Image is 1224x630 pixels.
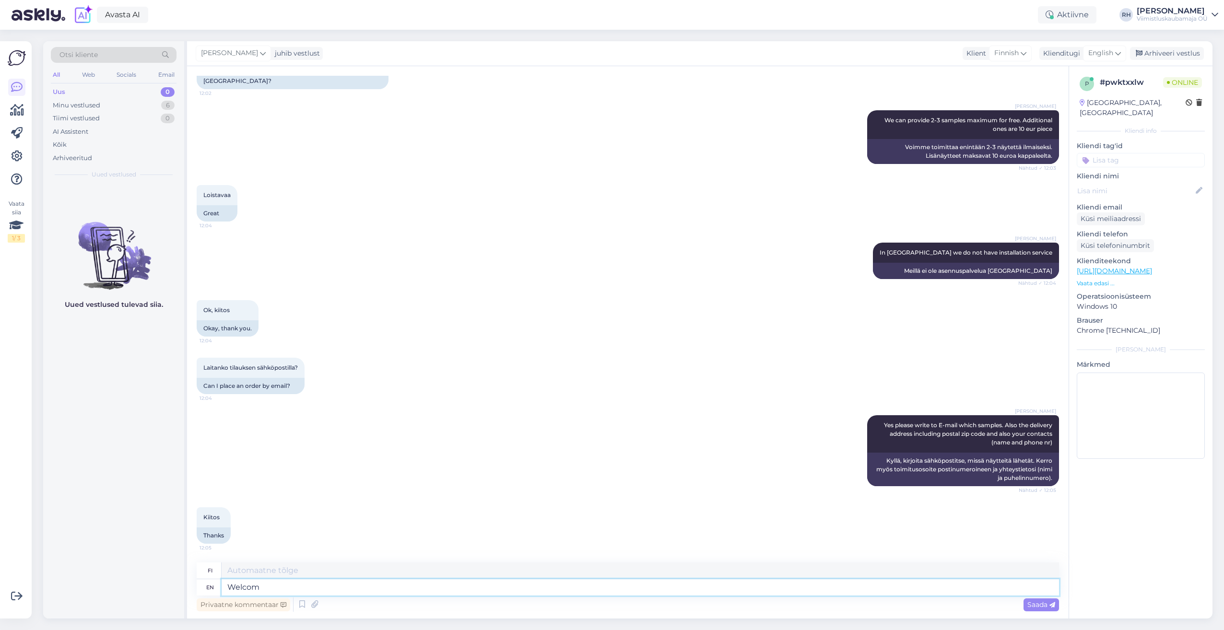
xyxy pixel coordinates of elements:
img: Askly Logo [8,49,26,67]
p: Klienditeekond [1077,256,1205,266]
div: # pwktxxlw [1100,77,1163,88]
div: AI Assistent [53,127,88,137]
div: fi [208,562,212,579]
div: en [206,579,214,595]
img: No chats [43,205,184,291]
div: 1 / 3 [8,234,25,243]
div: Great [197,205,237,222]
img: explore-ai [73,5,93,25]
p: Kliendi email [1077,202,1205,212]
span: Ok, kiitos [203,306,230,314]
span: Laitanko tilauksen sähköpostilla? [203,364,298,371]
p: Brauser [1077,315,1205,326]
div: juhib vestlust [271,48,320,58]
div: Web [80,69,97,81]
div: Arhiveeri vestlus [1130,47,1204,60]
span: Loistavaa [203,191,231,198]
span: English [1088,48,1113,58]
span: Nähtud ✓ 12:04 [1018,280,1056,287]
span: 12:04 [200,395,235,402]
p: Kliendi tag'id [1077,141,1205,151]
div: Kyllä, kirjoita sähköpostitse, missä näytteitä lähetät. Kerro myös toimitusosoite postinumeroinee... [867,453,1059,486]
div: Vaata siia [8,199,25,243]
span: Yes please write to E-mail which samples. Also the delivery address including postal zip code and... [884,421,1054,446]
div: Viimistluskaubamaja OÜ [1137,15,1208,23]
input: Lisa nimi [1077,186,1194,196]
span: [PERSON_NAME] [1015,408,1056,415]
p: Chrome [TECHNICAL_ID] [1077,326,1205,336]
div: Klient [963,48,986,58]
span: Finnish [994,48,1019,58]
span: Nähtud ✓ 12:03 [1019,164,1056,172]
p: Windows 10 [1077,302,1205,312]
div: Küsi telefoninumbrit [1077,239,1154,252]
div: 6 [161,101,175,110]
p: Märkmed [1077,360,1205,370]
div: Okay, thank you. [197,320,259,337]
span: Online [1163,77,1202,88]
div: 0 [161,87,175,97]
span: 12:04 [200,337,235,344]
input: Lisa tag [1077,153,1205,167]
span: Saada [1027,600,1055,609]
span: In [GEOGRAPHIC_DATA] we do not have installation service [880,249,1052,256]
span: Uued vestlused [92,170,136,179]
div: Thanks [197,527,231,544]
div: [GEOGRAPHIC_DATA], [GEOGRAPHIC_DATA] [1080,98,1186,118]
p: Operatsioonisüsteem [1077,292,1205,302]
span: [PERSON_NAME] [1015,103,1056,110]
span: 12:04 [200,222,235,229]
a: [URL][DOMAIN_NAME] [1077,267,1152,275]
span: [PERSON_NAME] [1015,235,1056,242]
div: All [51,69,62,81]
span: [PERSON_NAME] [201,48,258,58]
p: Kliendi nimi [1077,171,1205,181]
div: Socials [115,69,138,81]
div: Kõik [53,140,67,150]
div: Voimme toimittaa enintään 2-3 näytettä ilmaiseksi. Lisänäytteet maksavat 10 euroa kappaleelta. [867,139,1059,164]
span: Otsi kliente [59,50,98,60]
div: Privaatne kommentaar [197,598,290,611]
div: Meillä ei ole asennuspalvelua [GEOGRAPHIC_DATA] [873,263,1059,279]
textarea: Welco [222,579,1059,595]
div: Email [156,69,177,81]
div: Uus [53,87,65,97]
div: 0 [161,114,175,123]
a: Avasta AI [97,7,148,23]
span: Kiitos [203,513,220,521]
span: 12:02 [200,90,235,97]
div: Kliendi info [1077,127,1205,135]
div: RH [1119,8,1133,22]
span: Nähtud ✓ 12:05 [1019,487,1056,494]
div: Klienditugi [1039,48,1080,58]
p: Vaata edasi ... [1077,279,1205,288]
div: Minu vestlused [53,101,100,110]
span: We can provide 2-3 samples maximum for free. Additional ones are 10 eur piece [884,117,1054,132]
span: p [1085,80,1089,87]
div: Was it the case that you don't have an installation service in [GEOGRAPHIC_DATA]? [197,64,388,89]
div: [PERSON_NAME] [1137,7,1208,15]
div: Arhiveeritud [53,153,92,163]
p: Uued vestlused tulevad siia. [65,300,163,310]
div: [PERSON_NAME] [1077,345,1205,354]
div: Tiimi vestlused [53,114,100,123]
div: Aktiivne [1038,6,1096,23]
p: Kliendi telefon [1077,229,1205,239]
a: [PERSON_NAME]Viimistluskaubamaja OÜ [1137,7,1218,23]
div: Can I place an order by email? [197,378,305,394]
span: 12:05 [200,544,235,551]
div: Küsi meiliaadressi [1077,212,1145,225]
